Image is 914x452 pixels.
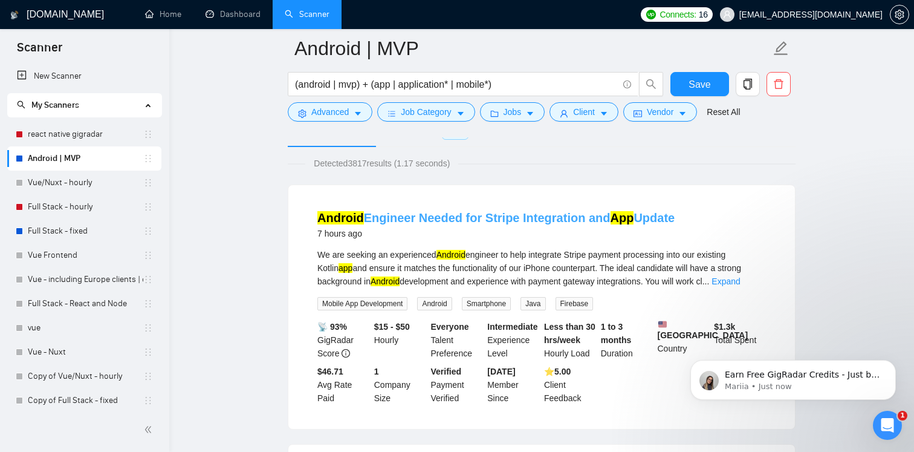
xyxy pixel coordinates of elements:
b: $46.71 [317,367,343,376]
span: folder [490,109,499,118]
li: Android | MVP [7,146,161,171]
button: setting [890,5,909,24]
li: Vue/Nuxt - hourly [7,171,161,195]
div: Experience Level [485,320,542,360]
div: Client Feedback [542,365,598,405]
a: Vue Frontend [28,243,143,267]
b: Verified [431,367,462,376]
button: idcardVendorcaret-down [623,102,697,122]
button: folderJobscaret-down [480,102,545,122]
span: holder [143,275,153,284]
a: Vue - including Europe clients | only search title [28,267,143,292]
div: Tooltip anchor [369,128,380,139]
button: delete [767,72,791,96]
li: Full Stack - hourly [7,195,161,219]
div: We are seeking an experienced engineer to help integrate Stripe payment processing into our exist... [317,248,766,288]
li: Vue Frontend [7,243,161,267]
span: search [640,79,663,90]
b: 1 to 3 months [601,322,632,345]
b: Everyone [431,322,469,332]
span: Vendor [647,105,673,119]
span: Mobile App Development [317,297,407,310]
span: Java [520,297,545,310]
b: ⭐️ 5.00 [544,367,571,376]
span: holder [143,178,153,188]
b: Intermediate [487,322,537,332]
a: Copy of Vue/Nuxt - hourly [28,364,143,388]
button: userClientcaret-down [549,102,618,122]
span: Job Category [401,105,451,119]
b: $15 - $50 [374,322,410,332]
span: caret-down [600,109,608,118]
span: My Scanners [31,100,79,110]
span: idcard [634,109,642,118]
a: Full Stack - hourly [28,195,143,219]
span: Advanced [311,105,349,119]
mark: Android [436,250,465,260]
span: holder [143,299,153,309]
div: Country [655,320,712,360]
a: setting [890,10,909,19]
a: vue [28,316,143,340]
span: user [723,10,731,19]
li: vue [7,316,161,340]
div: Talent Preference [429,320,485,360]
span: holder [143,226,153,236]
span: caret-down [354,109,362,118]
span: 16 [699,8,708,21]
iframe: Intercom notifications message [672,335,914,419]
span: Jobs [504,105,522,119]
div: Total Spent [711,320,768,360]
b: [GEOGRAPHIC_DATA] [658,320,748,340]
li: Vue - Nuxt [7,340,161,364]
span: Preview Results [288,128,375,138]
mark: Android [371,277,400,286]
div: Payment Verified [429,365,485,405]
img: upwork-logo.png [646,10,656,19]
input: Scanner name... [294,33,771,64]
div: Hourly [372,320,429,360]
a: Reset All [707,105,740,119]
span: Smartphone [462,297,511,310]
span: Android [417,297,452,310]
b: Less than 30 hrs/week [544,322,595,345]
iframe: Intercom live chat [873,411,902,440]
span: holder [143,347,153,357]
span: holder [143,396,153,405]
span: Scanner [7,39,72,64]
span: Save [689,77,710,92]
span: holder [143,251,153,260]
div: Duration [598,320,655,360]
b: 1 [374,367,379,376]
span: Client [573,105,595,119]
span: user [560,109,568,118]
a: Vue - Nuxt [28,340,143,364]
span: Auto Bidder [544,128,604,138]
span: double-left [144,424,156,436]
li: Full Stack - fixed [7,219,161,243]
span: holder [143,202,153,212]
span: bars [387,109,396,118]
span: setting [890,10,909,19]
span: Detected 3817 results (1.17 seconds) [305,157,458,170]
img: logo [10,5,19,25]
a: Android | MVP [28,146,143,171]
b: 📡 93% [317,322,347,332]
mark: Android [317,211,364,224]
span: info-circle [342,349,350,358]
span: search [17,100,25,109]
span: caret-down [678,109,687,118]
div: Avg Rate Paid [315,365,372,405]
li: Copy of Full Stack - fixed [7,388,161,413]
li: Full Stack - React and Node [7,292,161,316]
a: Full Stack - React and Node [28,292,143,316]
span: holder [143,323,153,333]
input: Search Freelance Jobs... [295,77,618,92]
span: ... [702,277,710,286]
a: react native gigradar [28,122,143,146]
span: caret-down [456,109,465,118]
a: dashboardDashboard [206,9,261,19]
